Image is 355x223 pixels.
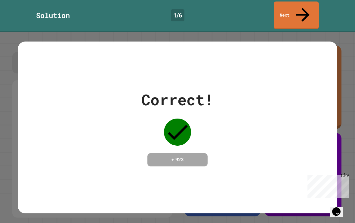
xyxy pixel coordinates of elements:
div: Chat with us now!Close [2,2,42,38]
div: 1 / 6 [171,9,184,21]
h4: + 923 [153,156,202,163]
a: Next [274,2,319,29]
div: Solution [36,10,70,21]
iframe: chat widget [305,173,349,198]
iframe: chat widget [330,199,349,217]
div: Correct! [141,88,214,111]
